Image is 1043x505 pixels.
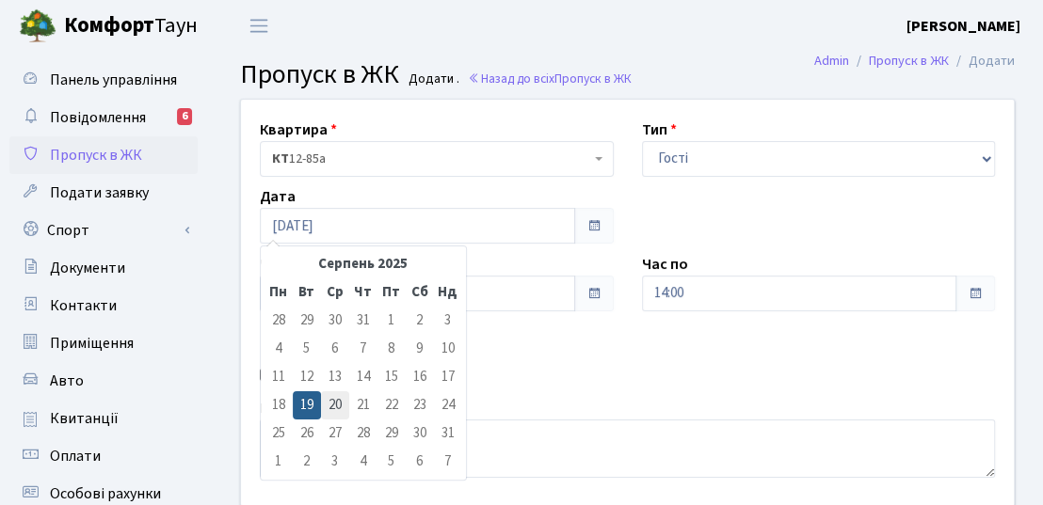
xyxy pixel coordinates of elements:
[293,250,434,278] th: Серпень 2025
[468,70,632,87] a: Назад до всіхПропуск в ЖК
[50,483,161,504] span: Особові рахунки
[907,16,1020,37] b: [PERSON_NAME]
[349,335,377,363] td: 7
[50,70,177,90] span: Панель управління
[235,10,282,41] button: Переключити навігацію
[406,335,434,363] td: 9
[321,307,349,335] td: 30
[19,8,56,45] img: logo.png
[377,363,406,391] td: 15
[434,363,462,391] td: 17
[64,10,198,42] span: Таун
[50,258,125,278] span: Документи
[9,212,198,249] a: Спорт
[349,307,377,335] td: 31
[177,108,192,125] div: 6
[260,185,296,208] label: Дата
[349,419,377,448] td: 28
[321,278,349,307] th: Ср
[869,51,949,71] a: Пропуск в ЖК
[434,448,462,476] td: 7
[265,391,293,419] td: 18
[434,391,462,419] td: 24
[9,174,198,212] a: Подати заявку
[9,362,198,400] a: Авто
[9,324,198,362] a: Приміщення
[406,363,434,391] td: 16
[9,249,198,287] a: Документи
[265,278,293,307] th: Пн
[377,419,406,448] td: 29
[9,400,198,437] a: Квитанції
[293,307,321,335] td: 29
[321,363,349,391] td: 13
[272,150,590,168] span: <b>КТ</b>&nbsp;&nbsp;&nbsp;&nbsp;12-85а
[272,150,289,168] b: КТ
[406,391,434,419] td: 23
[434,278,462,307] th: Нд
[642,253,688,276] label: Час по
[293,278,321,307] th: Вт
[949,51,1015,71] li: Додати
[265,419,293,448] td: 25
[260,141,614,177] span: <b>КТ</b>&nbsp;&nbsp;&nbsp;&nbsp;12-85а
[321,448,349,476] td: 3
[50,145,142,166] span: Пропуск в ЖК
[9,61,198,99] a: Панель управління
[349,391,377,419] td: 21
[349,278,377,307] th: Чт
[265,363,293,391] td: 11
[293,448,321,476] td: 2
[64,10,154,40] b: Комфорт
[406,307,434,335] td: 2
[9,437,198,475] a: Оплати
[907,15,1020,38] a: [PERSON_NAME]
[406,278,434,307] th: Сб
[377,307,406,335] td: 1
[293,391,321,419] td: 19
[9,287,198,324] a: Контакти
[50,182,149,203] span: Подати заявку
[377,335,406,363] td: 8
[293,335,321,363] td: 5
[321,391,349,419] td: 20
[405,71,459,87] small: Додати .
[293,419,321,448] td: 26
[50,408,119,429] span: Квитанції
[434,419,462,448] td: 31
[50,333,134,354] span: Приміщення
[265,448,293,476] td: 1
[50,371,84,391] span: Авто
[349,363,377,391] td: 14
[265,335,293,363] td: 4
[321,419,349,448] td: 27
[260,118,337,141] label: Квартира
[50,107,146,128] span: Повідомлення
[377,448,406,476] td: 5
[554,70,632,87] span: Пропуск в ЖК
[9,136,198,174] a: Пропуск в ЖК
[349,448,377,476] td: 4
[293,363,321,391] td: 12
[814,51,849,71] a: Admin
[265,307,293,335] td: 28
[642,118,677,141] label: Тип
[50,295,117,316] span: Контакти
[377,391,406,419] td: 22
[434,307,462,335] td: 3
[434,335,462,363] td: 10
[406,419,434,448] td: 30
[406,448,434,476] td: 6
[786,41,1043,81] nav: breadcrumb
[50,446,101,466] span: Оплати
[240,55,399,93] span: Пропуск в ЖК
[377,278,406,307] th: Пт
[321,335,349,363] td: 6
[9,99,198,136] a: Повідомлення6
